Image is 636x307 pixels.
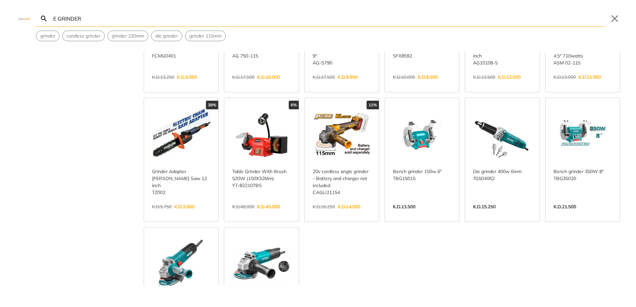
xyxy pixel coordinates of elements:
[206,101,218,109] div: 39%
[185,31,226,41] button: Select suggestion: grinder 115mm
[367,101,379,109] div: 11%
[185,31,226,41] div: Suggestion: grinder 115mm
[63,31,104,41] button: Select suggestion: cordless grinder
[151,31,182,41] button: Select suggestion: die grinder
[36,31,60,41] div: Suggestion: grinder
[108,31,148,41] button: Select suggestion: grinder 230mm
[151,31,182,41] div: Suggestion: die grinder
[155,33,178,40] span: die grinder
[67,33,100,40] span: cordless grinder
[36,31,59,41] button: Select suggestion: grinder
[107,31,148,41] div: Suggestion: grinder 230mm
[40,33,55,40] span: grinder
[289,101,299,109] div: 6%
[189,33,222,40] span: grinder 115mm
[40,15,48,23] svg: Search
[609,13,620,24] button: Close
[62,31,105,41] div: Suggestion: cordless grinder
[112,33,144,40] span: grinder 230mm
[52,11,605,26] input: Search…
[16,17,32,20] img: Close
